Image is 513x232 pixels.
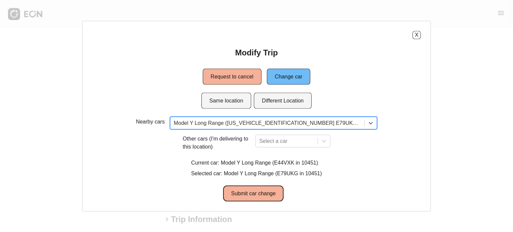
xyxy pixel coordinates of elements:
[254,92,312,108] button: Different Location
[223,185,284,201] button: Submit car change
[412,31,421,39] button: X
[203,68,262,84] button: Request to cancel
[191,169,322,177] p: Selected car: Model Y Long Range (E79UKG in 10451)
[201,92,251,108] button: Same location
[235,47,278,58] h2: Modify Trip
[267,68,311,84] button: Change car
[136,118,165,126] p: Nearby cars
[191,159,322,167] p: Current car: Model Y Long Range (E44VXK in 10451)
[183,135,253,151] p: Other cars (I'm delivering to this location)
